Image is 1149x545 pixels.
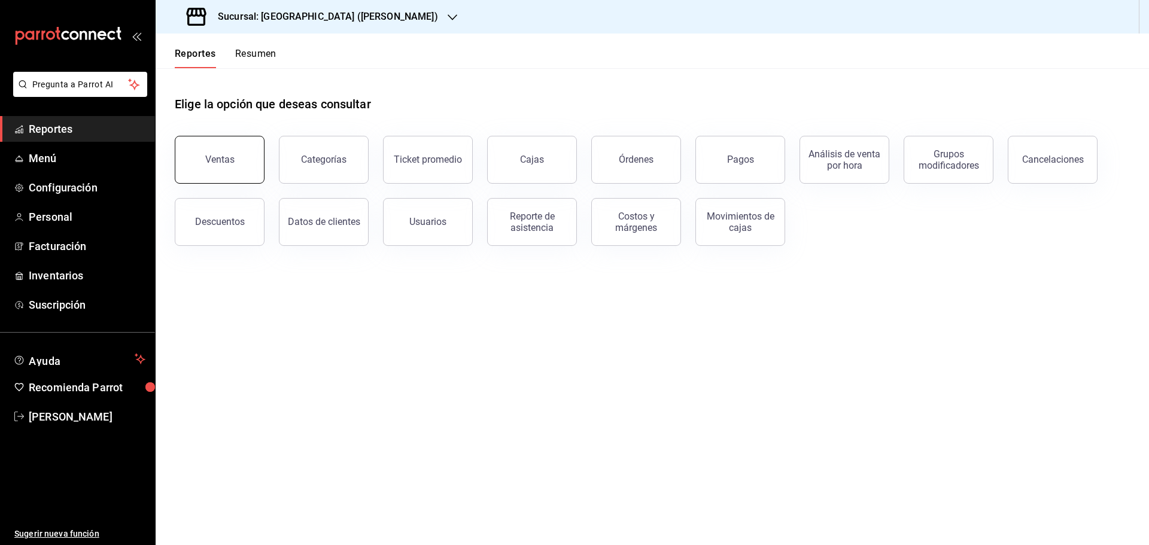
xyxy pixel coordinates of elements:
[800,136,889,184] button: Análisis de venta por hora
[695,198,785,246] button: Movimientos de cajas
[29,297,145,313] span: Suscripción
[619,154,653,165] div: Órdenes
[1022,154,1084,165] div: Cancelaciones
[13,72,147,97] button: Pregunta a Parrot AI
[29,150,145,166] span: Menú
[279,136,369,184] button: Categorías
[175,95,371,113] h1: Elige la opción que deseas consultar
[175,198,265,246] button: Descuentos
[288,216,360,227] div: Datos de clientes
[409,216,446,227] div: Usuarios
[208,10,438,24] h3: Sucursal: [GEOGRAPHIC_DATA] ([PERSON_NAME])
[14,528,145,540] span: Sugerir nueva función
[205,154,235,165] div: Ventas
[195,216,245,227] div: Descuentos
[911,148,986,171] div: Grupos modificadores
[132,31,141,41] button: open_drawer_menu
[29,179,145,196] span: Configuración
[29,121,145,137] span: Reportes
[394,154,462,165] div: Ticket promedio
[591,198,681,246] button: Costos y márgenes
[487,136,577,184] button: Cajas
[1008,136,1098,184] button: Cancelaciones
[175,48,276,68] div: navigation tabs
[175,48,216,68] button: Reportes
[8,87,147,99] a: Pregunta a Parrot AI
[383,136,473,184] button: Ticket promedio
[487,198,577,246] button: Reporte de asistencia
[175,136,265,184] button: Ventas
[29,379,145,395] span: Recomienda Parrot
[520,154,544,165] div: Cajas
[301,154,346,165] div: Categorías
[383,198,473,246] button: Usuarios
[32,78,129,91] span: Pregunta a Parrot AI
[235,48,276,68] button: Resumen
[495,211,569,233] div: Reporte de asistencia
[591,136,681,184] button: Órdenes
[727,154,754,165] div: Pagos
[695,136,785,184] button: Pagos
[703,211,777,233] div: Movimientos de cajas
[599,211,673,233] div: Costos y márgenes
[904,136,993,184] button: Grupos modificadores
[29,238,145,254] span: Facturación
[29,209,145,225] span: Personal
[279,198,369,246] button: Datos de clientes
[29,267,145,284] span: Inventarios
[29,352,130,366] span: Ayuda
[807,148,881,171] div: Análisis de venta por hora
[29,409,145,425] span: [PERSON_NAME]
